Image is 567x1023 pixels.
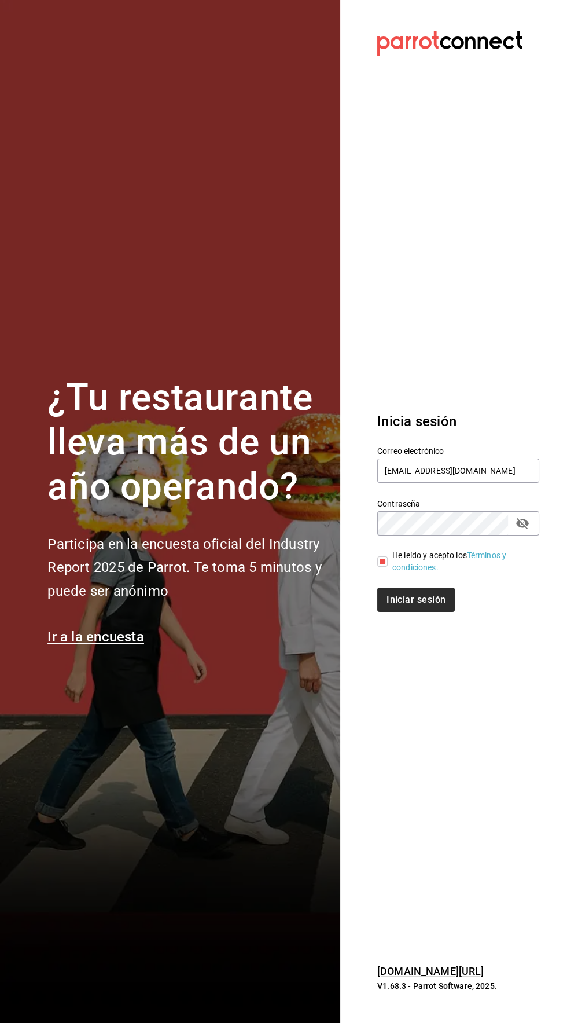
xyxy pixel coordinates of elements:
a: [DOMAIN_NAME][URL] [377,965,484,977]
input: Ingresa tu correo electrónico [377,459,539,483]
h2: Participa en la encuesta oficial del Industry Report 2025 de Parrot. Te toma 5 minutos y puede se... [47,533,326,603]
p: V1.68.3 - Parrot Software, 2025. [377,980,539,992]
h3: Inicia sesión [377,411,539,432]
button: Iniciar sesión [377,588,455,612]
label: Contraseña [377,500,539,508]
a: Ir a la encuesta [47,629,144,645]
label: Correo electrónico [377,447,539,455]
h1: ¿Tu restaurante lleva más de un año operando? [47,376,326,509]
div: He leído y acepto los [392,549,530,574]
button: passwordField [513,514,532,533]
